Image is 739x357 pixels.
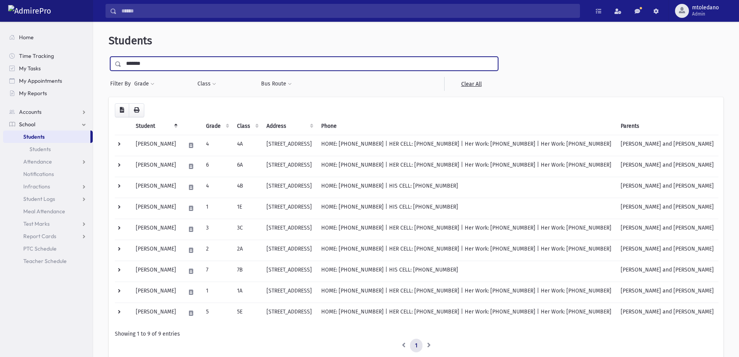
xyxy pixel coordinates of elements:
span: Attendance [23,158,52,165]
td: 3 [201,219,232,240]
td: 5E [232,303,262,324]
span: Notifications [23,171,54,178]
td: [PERSON_NAME] and [PERSON_NAME] [616,156,718,177]
a: Accounts [3,106,93,118]
a: PTC Schedule [3,242,93,255]
td: 2 [201,240,232,261]
td: [STREET_ADDRESS] [262,261,317,282]
a: Test Marks [3,218,93,230]
span: My Tasks [19,65,41,72]
span: Infractions [23,183,50,190]
div: Showing 1 to 9 of 9 entries [115,330,717,338]
a: Teacher Schedule [3,255,93,267]
span: PTC Schedule [23,245,57,252]
span: Meal Attendance [23,208,65,215]
th: Grade: activate to sort column ascending [201,117,232,135]
td: 1A [232,282,262,303]
td: [PERSON_NAME] [131,261,181,282]
td: 5 [201,303,232,324]
td: 1 [201,198,232,219]
span: School [19,121,35,128]
a: My Tasks [3,62,93,75]
a: Meal Attendance [3,205,93,218]
td: HOME: [PHONE_NUMBER] | HIS CELL: [PHONE_NUMBER] [317,261,616,282]
td: HOME: [PHONE_NUMBER] | HIS CELL: [PHONE_NUMBER] [317,177,616,198]
span: Students [23,133,45,140]
td: [PERSON_NAME] and [PERSON_NAME] [616,198,718,219]
td: 6 [201,156,232,177]
td: [STREET_ADDRESS] [262,303,317,324]
td: HOME: [PHONE_NUMBER] | HER CELL: [PHONE_NUMBER] | Her Work: [PHONE_NUMBER] | Her Work: [PHONE_NUM... [317,135,616,156]
button: Grade [134,77,155,91]
td: [STREET_ADDRESS] [262,198,317,219]
a: Students [3,131,90,143]
span: mtoledano [692,5,719,11]
td: [PERSON_NAME] and [PERSON_NAME] [616,282,718,303]
th: Class: activate to sort column ascending [232,117,262,135]
th: Student: activate to sort column descending [131,117,181,135]
a: Students [3,143,93,155]
td: [PERSON_NAME] and [PERSON_NAME] [616,177,718,198]
span: Students [109,34,152,47]
td: HOME: [PHONE_NUMBER] | HER CELL: [PHONE_NUMBER] | Her Work: [PHONE_NUMBER] | Her Work: [PHONE_NUM... [317,240,616,261]
td: [PERSON_NAME] [131,198,181,219]
a: Report Cards [3,230,93,242]
span: Accounts [19,108,42,115]
span: Admin [692,11,719,17]
a: Attendance [3,155,93,168]
td: HOME: [PHONE_NUMBER] | HIS CELL: [PHONE_NUMBER] [317,198,616,219]
a: Notifications [3,168,93,180]
button: Print [129,103,144,117]
span: Home [19,34,34,41]
td: 4A [232,135,262,156]
td: [STREET_ADDRESS] [262,240,317,261]
img: AdmirePro [6,3,53,19]
a: My Appointments [3,75,93,87]
a: My Reports [3,87,93,99]
td: [STREET_ADDRESS] [262,156,317,177]
a: Home [3,31,93,44]
th: Phone [317,117,616,135]
span: Time Tracking [19,52,54,59]
a: Clear All [444,77,498,91]
td: 6A [232,156,262,177]
a: 1 [410,339,422,353]
td: HOME: [PHONE_NUMBER] | HER CELL: [PHONE_NUMBER] | Her Work: [PHONE_NUMBER] | Her Work: [PHONE_NUM... [317,219,616,240]
td: 4 [201,135,232,156]
td: [PERSON_NAME] [131,135,181,156]
td: [PERSON_NAME] [131,219,181,240]
td: 2A [232,240,262,261]
a: Infractions [3,180,93,193]
span: Student Logs [23,195,55,202]
td: 1E [232,198,262,219]
td: HOME: [PHONE_NUMBER] | HER CELL: [PHONE_NUMBER] | Her Work: [PHONE_NUMBER] | Her Work: [PHONE_NUM... [317,282,616,303]
th: Parents [616,117,718,135]
td: [PERSON_NAME] and [PERSON_NAME] [616,303,718,324]
input: Search [117,4,580,18]
td: HOME: [PHONE_NUMBER] | HER CELL: [PHONE_NUMBER] | Her Work: [PHONE_NUMBER] | Her Work: [PHONE_NUM... [317,156,616,177]
td: [STREET_ADDRESS] [262,282,317,303]
th: Address: activate to sort column ascending [262,117,317,135]
td: [PERSON_NAME] [131,303,181,324]
span: Test Marks [23,220,50,227]
td: 4 [201,177,232,198]
td: [PERSON_NAME] [131,156,181,177]
span: Teacher Schedule [23,258,67,265]
td: HOME: [PHONE_NUMBER] | HER CELL: [PHONE_NUMBER] | Her Work: [PHONE_NUMBER] | Her Work: [PHONE_NUM... [317,303,616,324]
a: Time Tracking [3,50,93,62]
span: Report Cards [23,233,56,240]
a: School [3,118,93,131]
td: [PERSON_NAME] and [PERSON_NAME] [616,135,718,156]
td: 7 [201,261,232,282]
button: CSV [115,103,129,117]
td: [STREET_ADDRESS] [262,135,317,156]
td: [PERSON_NAME] [131,240,181,261]
button: Bus Route [261,77,292,91]
span: Filter By [110,80,134,88]
button: Class [197,77,216,91]
td: 3C [232,219,262,240]
a: Student Logs [3,193,93,205]
td: 4B [232,177,262,198]
td: [PERSON_NAME] [131,282,181,303]
td: 1 [201,282,232,303]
